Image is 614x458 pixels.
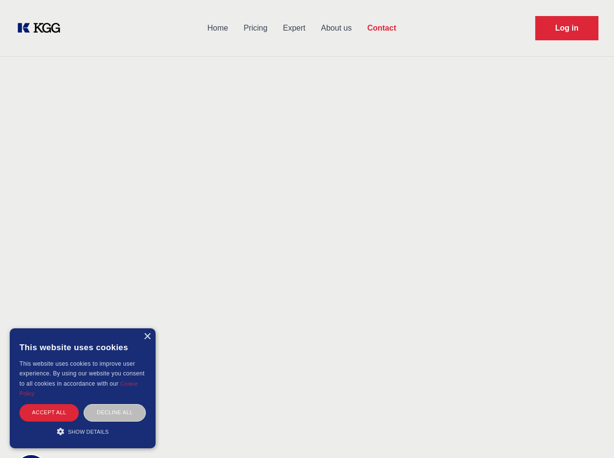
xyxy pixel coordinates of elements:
div: Close [143,333,151,340]
a: KOL Knowledge Platform: Talk to Key External Experts (KEE) [16,20,68,36]
div: Accept all [19,404,79,421]
div: Decline all [84,404,146,421]
a: About us [313,16,359,41]
div: This website uses cookies [19,336,146,359]
a: Request Demo [535,16,598,40]
a: Contact [359,16,404,41]
span: Show details [68,429,109,435]
a: Expert [275,16,313,41]
a: Pricing [236,16,275,41]
a: Home [199,16,236,41]
iframe: Chat Widget [565,411,614,458]
a: Cookie Policy [19,381,138,396]
span: This website uses cookies to improve user experience. By using our website you consent to all coo... [19,360,144,387]
div: Show details [19,426,146,436]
